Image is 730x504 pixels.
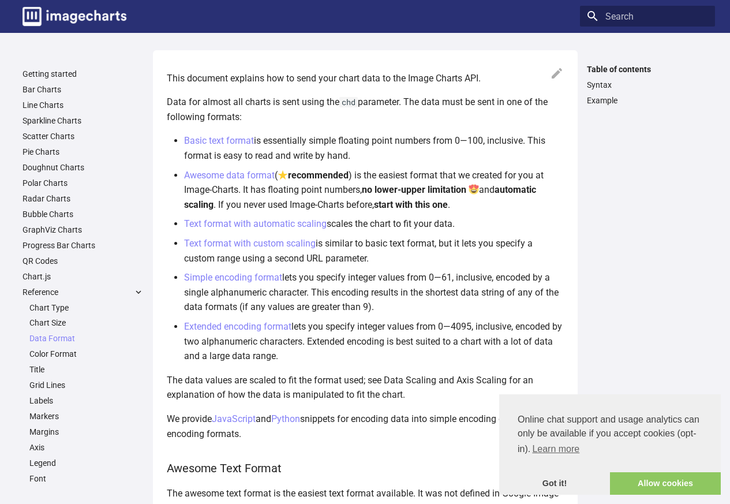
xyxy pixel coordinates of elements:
[29,380,144,390] a: Grid Lines
[184,133,564,163] li: is essentially simple floating point numbers from 0—100, inclusive. This format is easy to read a...
[184,218,327,229] a: Text format with automatic scaling
[518,413,702,458] span: Online chat support and usage analytics can only be available if you accept cookies (opt-in).
[278,170,288,180] img: :star:
[29,411,144,421] a: Markers
[580,6,715,27] input: Search
[29,395,144,406] a: Labels
[23,225,144,235] a: GraphViz Charts
[184,168,564,212] li: ( ) is the easiest format that we created for you at Image-Charts. It has floating point numbers,...
[23,162,144,173] a: Doughnut Charts
[184,184,536,210] strong: automatic scaling
[29,333,144,344] a: Data Format
[167,71,564,86] p: This document explains how to send your chart data to the Image Charts API.
[278,170,349,181] strong: recommended
[587,95,708,106] a: Example
[23,271,144,282] a: Chart.js
[29,349,144,359] a: Color Format
[580,64,715,106] nav: Table of contents
[29,364,144,375] a: Title
[339,97,358,107] code: chd
[184,272,282,283] a: Simple encoding format
[184,319,564,364] li: lets you specify integer values from 0—4095, inclusive, encoded by two alphanumeric characters. E...
[499,394,721,495] div: cookieconsent
[23,115,144,126] a: Sparkline Charts
[29,318,144,328] a: Chart Size
[29,489,144,499] a: Background
[184,170,275,181] a: Awesome data format
[23,240,144,251] a: Progress Bar Charts
[29,303,144,313] a: Chart Type
[167,460,564,477] h3: Awesome Text Format
[18,2,131,31] a: Image-Charts documentation
[184,216,564,232] li: scales the chart to fit your data.
[184,238,316,249] a: Text format with custom scaling
[23,7,126,26] img: logo
[167,95,564,124] p: Data for almost all charts is sent using the parameter. The data must be sent in one of the follo...
[271,413,300,424] a: Python
[167,373,564,402] p: The data values are scaled to fit the format used; see Data Scaling and Axis Scaling for an expla...
[23,193,144,204] a: Radar Charts
[374,199,448,210] strong: start with this one
[362,184,466,195] strong: no lower-upper limitation
[530,440,581,458] a: learn more about cookies
[167,412,564,441] p: We provide and snippets for encoding data into simple encoding or extended encoding formats.
[184,321,291,332] a: Extended encoding format
[23,69,144,79] a: Getting started
[23,84,144,95] a: Bar Charts
[610,472,721,495] a: allow cookies
[29,473,144,484] a: Font
[184,236,564,266] li: is similar to basic text format, but it lets you specify a custom range using a second URL parame...
[212,413,256,424] a: JavaScript
[184,135,254,146] a: Basic text format
[587,80,708,90] a: Syntax
[580,64,715,74] label: Table of contents
[23,131,144,141] a: Scatter Charts
[23,256,144,266] a: QR Codes
[23,178,144,188] a: Polar Charts
[23,209,144,219] a: Bubble Charts
[29,442,144,453] a: Axis
[29,458,144,468] a: Legend
[23,100,144,110] a: Line Charts
[499,472,610,495] a: dismiss cookie message
[184,270,564,315] li: lets you specify integer values from 0—61, inclusive, encoded by a single alphanumeric character....
[23,147,144,157] a: Pie Charts
[23,287,144,297] label: Reference
[29,427,144,437] a: Margins
[469,184,479,195] img: :heart_eyes:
